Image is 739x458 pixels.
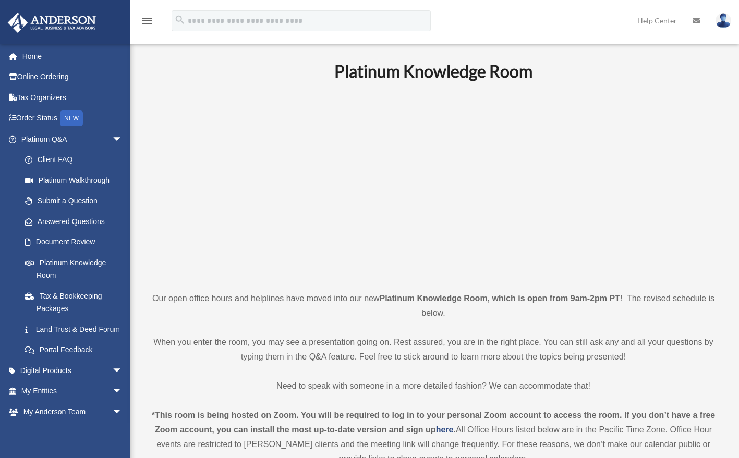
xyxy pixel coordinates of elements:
a: Answered Questions [15,211,138,232]
a: Land Trust & Deed Forum [15,319,138,340]
span: arrow_drop_down [112,381,133,402]
a: My Entitiesarrow_drop_down [7,381,138,402]
a: Platinum Q&Aarrow_drop_down [7,129,138,150]
a: My Documentsarrow_drop_down [7,422,138,443]
img: Anderson Advisors Platinum Portal [5,13,99,33]
span: arrow_drop_down [112,129,133,150]
a: Order StatusNEW [7,108,138,129]
img: User Pic [716,13,731,28]
strong: . [453,425,455,434]
div: NEW [60,110,83,126]
a: Platinum Knowledge Room [15,252,133,286]
i: search [174,14,186,26]
a: Digital Productsarrow_drop_down [7,360,138,381]
a: Platinum Walkthrough [15,170,138,191]
p: Our open office hours and helplines have moved into our new ! The revised schedule is below. [149,291,718,320]
a: Online Ordering [7,67,138,88]
b: Platinum Knowledge Room [334,61,532,81]
iframe: 231110_Toby_KnowledgeRoom [277,96,590,272]
a: Document Review [15,232,138,253]
i: menu [141,15,153,27]
a: My Anderson Teamarrow_drop_down [7,401,138,422]
a: Home [7,46,138,67]
p: When you enter the room, you may see a presentation going on. Rest assured, you are in the right ... [149,335,718,364]
a: Tax Organizers [7,87,138,108]
a: Tax & Bookkeeping Packages [15,286,138,319]
span: arrow_drop_down [112,422,133,443]
p: Need to speak with someone in a more detailed fashion? We can accommodate that! [149,379,718,393]
strong: Platinum Knowledge Room, which is open from 9am-2pm PT [380,294,620,303]
a: menu [141,18,153,27]
a: Client FAQ [15,150,138,170]
span: arrow_drop_down [112,401,133,423]
span: arrow_drop_down [112,360,133,381]
a: here [436,425,454,434]
a: Portal Feedback [15,340,138,361]
strong: *This room is being hosted on Zoom. You will be required to log in to your personal Zoom account ... [152,411,715,434]
a: Submit a Question [15,191,138,212]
